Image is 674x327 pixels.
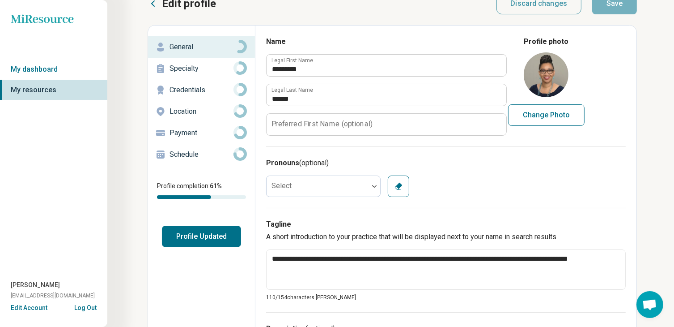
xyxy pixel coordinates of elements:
span: 61 % [210,182,222,189]
a: Payment [148,122,255,144]
legend: Profile photo [524,36,568,47]
span: [PERSON_NAME] [11,280,60,290]
a: Location [148,101,255,122]
button: Profile Updated [162,226,241,247]
div: Profile completion [157,195,246,199]
p: General [170,42,233,52]
p: 110/ 154 characters [PERSON_NAME] [266,293,626,301]
a: General [148,36,255,58]
p: Location [170,106,233,117]
div: Profile completion: [148,176,255,204]
button: Edit Account [11,303,47,313]
p: Schedule [170,149,233,160]
label: Preferred First Name (optional) [271,120,373,128]
div: Open chat [636,291,663,318]
a: Schedule [148,144,255,165]
p: Payment [170,128,233,138]
label: Legal Last Name [271,87,313,93]
a: Specialty [148,58,255,79]
h3: Name [266,36,506,47]
span: [EMAIL_ADDRESS][DOMAIN_NAME] [11,292,95,300]
p: Credentials [170,85,233,95]
h3: Pronouns [266,158,626,168]
a: Credentials [148,79,255,101]
p: Specialty [170,63,233,74]
h3: Tagline [266,219,626,230]
img: avatar image [524,52,568,97]
label: Legal First Name [271,58,313,63]
button: Change Photo [508,104,585,126]
button: Log Out [74,303,97,310]
label: Select [271,181,292,190]
span: (optional) [299,159,329,167]
p: A short introduction to your practice that will be displayed next to your name in search results. [266,232,626,242]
